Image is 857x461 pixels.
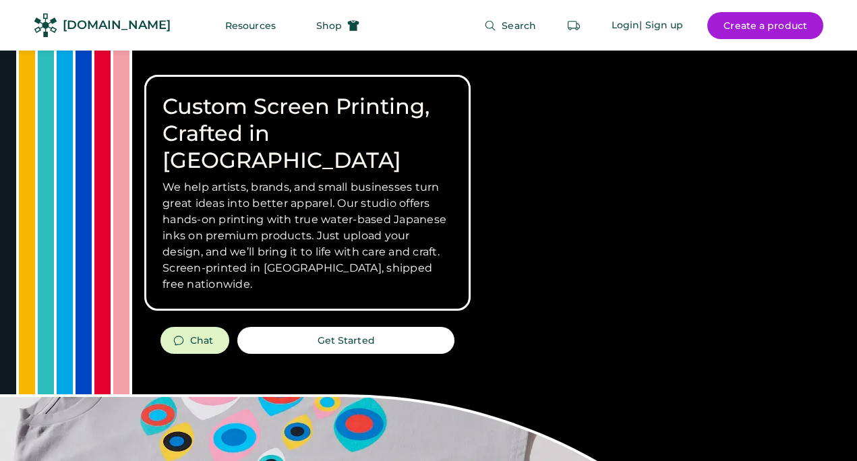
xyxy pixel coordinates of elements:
[300,12,376,39] button: Shop
[34,13,57,37] img: Rendered Logo - Screens
[468,12,552,39] button: Search
[160,327,229,354] button: Chat
[209,12,292,39] button: Resources
[63,17,171,34] div: [DOMAIN_NAME]
[639,19,683,32] div: | Sign up
[612,19,640,32] div: Login
[237,327,454,354] button: Get Started
[560,12,587,39] button: Retrieve an order
[316,21,342,30] span: Shop
[707,12,823,39] button: Create a product
[162,179,452,293] h3: We help artists, brands, and small businesses turn great ideas into better apparel. Our studio of...
[502,21,536,30] span: Search
[162,93,452,174] h1: Custom Screen Printing, Crafted in [GEOGRAPHIC_DATA]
